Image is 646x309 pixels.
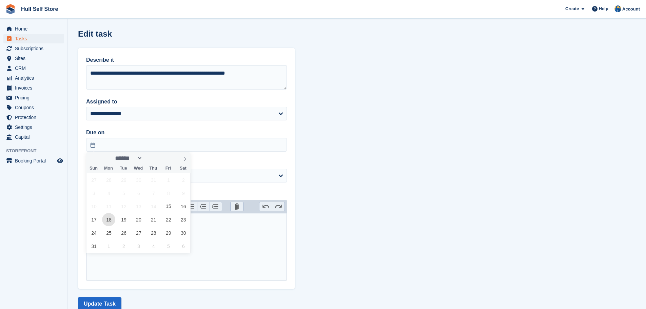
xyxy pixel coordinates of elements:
span: July 30, 2025 [132,173,145,187]
span: August 6, 2025 [132,187,145,200]
label: Due on [86,129,287,137]
a: menu [3,44,64,53]
a: menu [3,103,64,112]
span: September 1, 2025 [102,239,115,253]
button: Decrease Level [197,202,210,211]
a: menu [3,73,64,83]
span: Home [15,24,56,34]
span: August 11, 2025 [102,200,115,213]
span: August 31, 2025 [87,239,100,253]
span: Sun [86,166,101,171]
span: August 30, 2025 [177,226,190,239]
span: August 23, 2025 [177,213,190,226]
button: Increase Level [210,202,222,211]
span: August 12, 2025 [117,200,130,213]
button: Undo [259,202,272,211]
span: July 29, 2025 [117,173,130,187]
a: Hull Self Store [18,3,61,15]
span: August 22, 2025 [162,213,175,226]
span: Create [565,5,579,12]
span: Storefront [6,148,67,154]
span: August 28, 2025 [147,226,160,239]
a: menu [3,156,64,166]
a: menu [3,132,64,142]
span: July 28, 2025 [102,173,115,187]
a: menu [3,24,64,34]
button: Redo [272,202,285,211]
span: Invoices [15,83,56,93]
span: Coupons [15,103,56,112]
span: August 13, 2025 [132,200,145,213]
span: August 14, 2025 [147,200,160,213]
label: Describe it [86,56,287,64]
span: August 17, 2025 [87,213,100,226]
span: August 16, 2025 [177,200,190,213]
span: July 27, 2025 [87,173,100,187]
span: Subscriptions [15,44,56,53]
span: August 20, 2025 [132,213,145,226]
span: August 25, 2025 [102,226,115,239]
span: August 27, 2025 [132,226,145,239]
a: menu [3,122,64,132]
span: July 31, 2025 [147,173,160,187]
span: September 2, 2025 [117,239,130,253]
button: Attach Files [231,202,243,211]
span: Wed [131,166,146,171]
span: September 3, 2025 [132,239,145,253]
span: Analytics [15,73,56,83]
span: Tasks [15,34,56,43]
span: Protection [15,113,56,122]
a: menu [3,113,64,122]
span: August 15, 2025 [162,200,175,213]
label: Assigned to [86,98,287,106]
span: Booking Portal [15,156,56,166]
span: CRM [15,63,56,73]
span: August 1, 2025 [162,173,175,187]
span: August 18, 2025 [102,213,115,226]
span: September 5, 2025 [162,239,175,253]
a: menu [3,54,64,63]
span: August 24, 2025 [87,226,100,239]
span: Sat [176,166,191,171]
img: stora-icon-8386f47178a22dfd0bd8f6a31ec36ba5ce8667c1dd55bd0f319d3a0aa187defe.svg [5,4,16,14]
a: menu [3,93,64,102]
span: August 26, 2025 [117,226,130,239]
h1: Edit task [78,29,112,38]
span: Capital [15,132,56,142]
span: Thu [146,166,161,171]
img: Hull Self Store [614,5,621,12]
span: Account [622,6,640,13]
a: Preview store [56,157,64,165]
span: August 5, 2025 [117,187,130,200]
span: August 10, 2025 [87,200,100,213]
a: menu [3,34,64,43]
span: September 4, 2025 [147,239,160,253]
span: Help [599,5,608,12]
span: August 7, 2025 [147,187,160,200]
button: Numbers [184,202,197,211]
span: Mon [101,166,116,171]
span: Settings [15,122,56,132]
span: August 8, 2025 [162,187,175,200]
span: August 19, 2025 [117,213,130,226]
span: August 9, 2025 [177,187,190,200]
a: menu [3,83,64,93]
select: Month [113,155,143,162]
span: Pricing [15,93,56,102]
span: August 3, 2025 [87,187,100,200]
span: Sites [15,54,56,63]
span: August 29, 2025 [162,226,175,239]
span: August 2, 2025 [177,173,190,187]
span: August 21, 2025 [147,213,160,226]
span: August 4, 2025 [102,187,115,200]
input: Year [142,155,164,162]
span: September 6, 2025 [177,239,190,253]
span: Tue [116,166,131,171]
span: Fri [161,166,176,171]
a: menu [3,63,64,73]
